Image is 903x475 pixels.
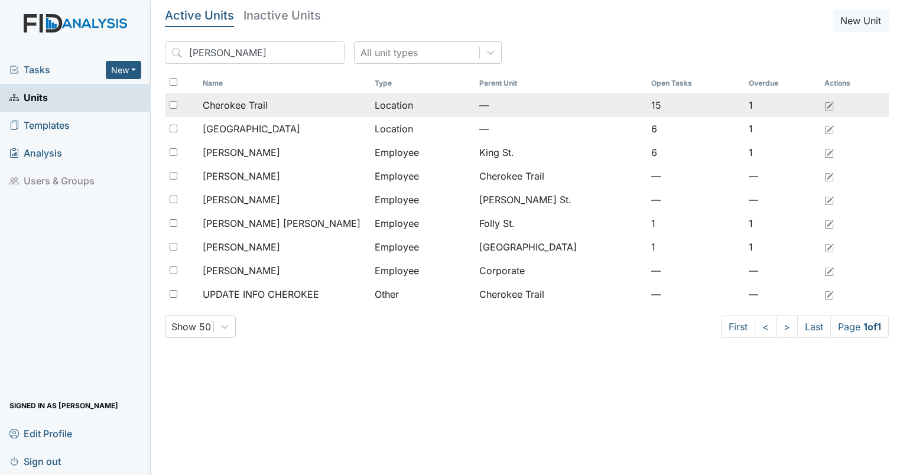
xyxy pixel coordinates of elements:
td: 1 [744,235,820,259]
h5: Inactive Units [243,9,321,21]
a: Edit [824,216,834,230]
span: Sign out [9,452,61,470]
button: New [106,61,141,79]
td: — [647,259,744,282]
td: Corporate [475,259,647,282]
span: Page [830,315,889,338]
th: Toggle SortBy [198,73,370,93]
span: UPDATE INFO CHEROKEE [203,287,319,301]
td: Employee [370,164,475,188]
input: Toggle All Rows Selected [170,78,177,86]
th: Toggle SortBy [744,73,820,93]
h5: Active Units [165,9,234,21]
td: 1 [744,93,820,117]
span: [GEOGRAPHIC_DATA] [203,122,300,136]
th: Actions [820,73,879,93]
td: Employee [370,259,475,282]
th: Toggle SortBy [475,73,647,93]
span: Templates [9,116,70,135]
strong: 1 of 1 [863,321,881,333]
input: Search... [165,41,345,64]
td: 6 [647,117,744,141]
td: Employee [370,188,475,212]
td: [PERSON_NAME] St. [475,188,647,212]
button: New Unit [833,9,889,32]
td: 1 [744,212,820,235]
a: Last [797,315,831,338]
a: Edit [824,193,834,207]
td: — [475,117,647,141]
a: Tasks [9,63,106,77]
span: Edit Profile [9,424,72,443]
td: 15 [647,93,744,117]
a: First [721,315,755,338]
span: Cherokee Trail [203,98,268,112]
td: Cherokee Trail [475,282,647,306]
a: Edit [824,169,834,183]
td: 1 [744,141,820,164]
a: Edit [824,240,834,254]
a: Edit [824,263,834,278]
nav: task-pagination [721,315,889,338]
td: — [475,93,647,117]
td: 1 [647,235,744,259]
th: Toggle SortBy [647,73,744,93]
td: Other [370,282,475,306]
a: Edit [824,287,834,301]
a: < [755,315,777,338]
th: Toggle SortBy [370,73,475,93]
span: [PERSON_NAME] [203,240,280,254]
td: [GEOGRAPHIC_DATA] [475,235,647,259]
span: [PERSON_NAME] [203,263,280,278]
span: Analysis [9,144,62,162]
td: Cherokee Trail [475,164,647,188]
a: Edit [824,145,834,160]
td: Folly St. [475,212,647,235]
td: — [744,259,820,282]
a: > [776,315,798,338]
td: 1 [647,212,744,235]
td: — [647,164,744,188]
div: Show 50 [171,320,211,334]
span: [PERSON_NAME] [203,145,280,160]
span: [PERSON_NAME] [203,193,280,207]
td: — [744,164,820,188]
span: Units [9,89,48,107]
td: Employee [370,212,475,235]
td: 6 [647,141,744,164]
td: — [647,282,744,306]
td: Employee [370,235,475,259]
td: Employee [370,141,475,164]
div: All unit types [360,45,418,60]
td: 1 [744,117,820,141]
td: — [647,188,744,212]
td: — [744,282,820,306]
span: Signed in as [PERSON_NAME] [9,396,118,415]
td: Location [370,93,475,117]
a: Edit [824,98,834,112]
span: [PERSON_NAME] [PERSON_NAME] [203,216,360,230]
td: King St. [475,141,647,164]
td: Location [370,117,475,141]
span: [PERSON_NAME] [203,169,280,183]
a: Edit [824,122,834,136]
td: — [744,188,820,212]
